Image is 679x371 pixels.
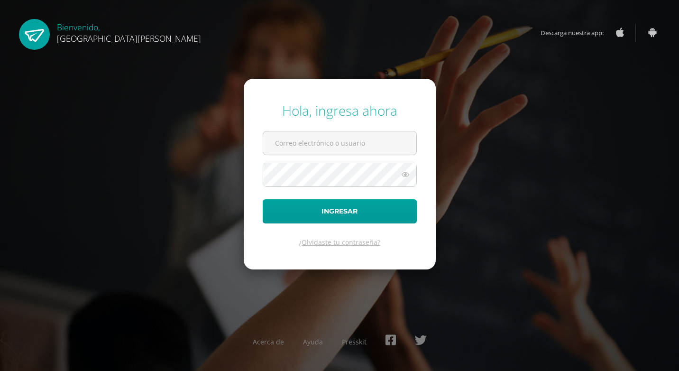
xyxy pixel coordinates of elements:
[253,337,284,346] a: Acerca de
[263,131,416,155] input: Correo electrónico o usuario
[57,19,201,44] div: Bienvenido,
[342,337,367,346] a: Presskit
[541,24,613,42] span: Descarga nuestra app:
[263,199,417,223] button: Ingresar
[303,337,323,346] a: Ayuda
[263,102,417,120] div: Hola, ingresa ahora
[57,33,201,44] span: [GEOGRAPHIC_DATA][PERSON_NAME]
[299,238,380,247] a: ¿Olvidaste tu contraseña?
